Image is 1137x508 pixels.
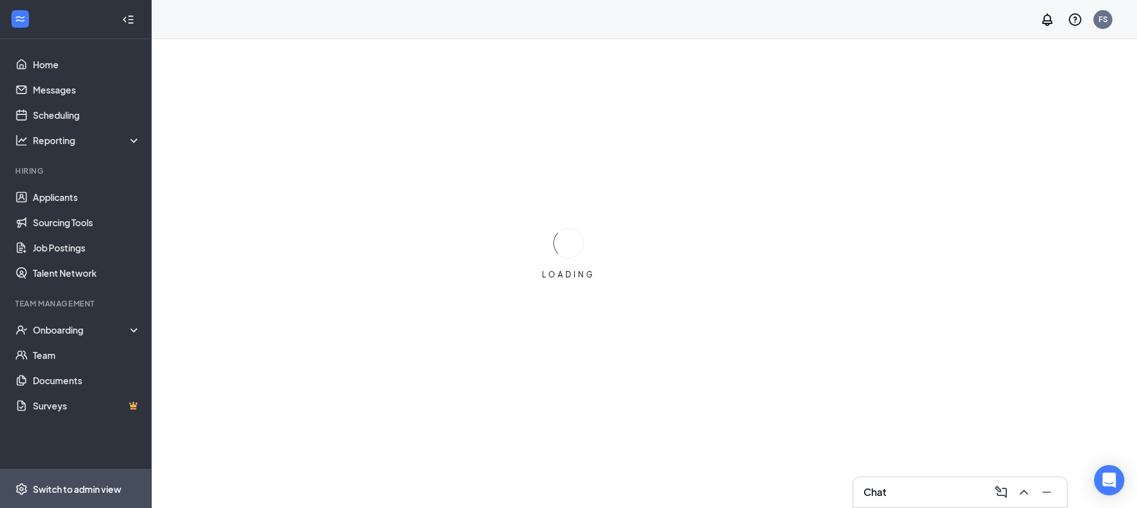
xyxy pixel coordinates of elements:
a: SurveysCrown [33,393,141,418]
a: Sourcing Tools [33,210,141,235]
svg: QuestionInfo [1068,12,1083,27]
a: Applicants [33,184,141,210]
div: Hiring [15,166,138,176]
a: Job Postings [33,235,141,260]
svg: ComposeMessage [994,485,1009,500]
div: Open Intercom Messenger [1094,465,1124,495]
svg: Minimize [1039,485,1054,500]
a: Talent Network [33,260,141,286]
a: Documents [33,368,141,393]
div: Team Management [15,298,138,309]
a: Home [33,52,141,77]
div: Reporting [33,134,141,147]
div: Onboarding [33,324,130,336]
svg: Collapse [122,13,135,26]
a: Messages [33,77,141,102]
button: ChevronUp [1014,482,1034,502]
button: Minimize [1037,482,1057,502]
h3: Chat [863,485,886,499]
svg: ChevronUp [1016,485,1032,500]
svg: Analysis [15,134,28,147]
svg: UserCheck [15,324,28,336]
a: Scheduling [33,102,141,128]
div: FS [1098,14,1108,25]
svg: WorkstreamLogo [14,13,27,25]
a: Team [33,342,141,368]
button: ComposeMessage [991,482,1011,502]
div: Switch to admin view [33,483,121,495]
svg: Settings [15,483,28,495]
div: LOADING [537,269,600,280]
svg: Notifications [1040,12,1055,27]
